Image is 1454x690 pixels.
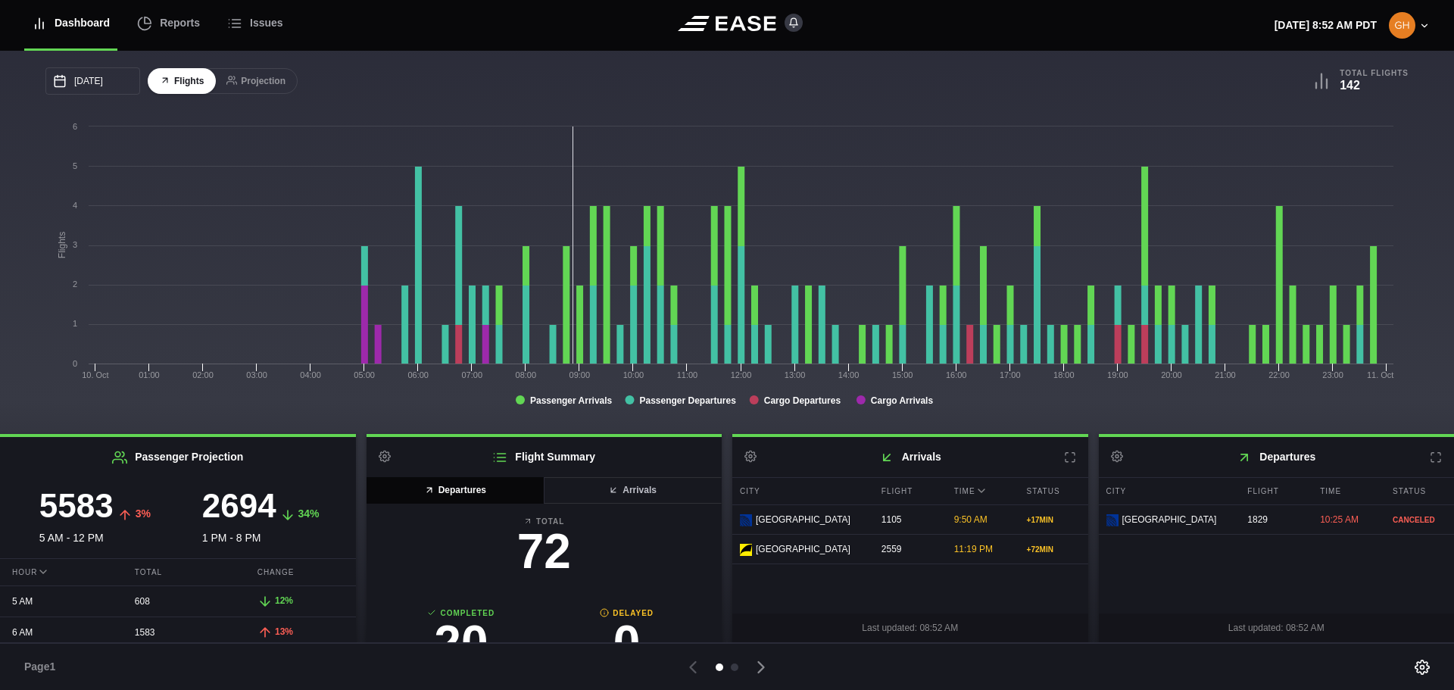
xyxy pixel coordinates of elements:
text: 12:00 [731,370,752,379]
text: 11:00 [677,370,698,379]
div: Change [245,559,356,585]
tspan: 11. Oct [1367,370,1393,379]
span: [GEOGRAPHIC_DATA] [756,513,850,526]
text: 07:00 [461,370,482,379]
tspan: Flights [57,232,67,258]
text: 06:00 [407,370,429,379]
span: 3% [136,507,151,520]
div: Flight [874,478,943,504]
b: 142 [1340,79,1360,92]
text: 0 [73,359,77,368]
text: 09:00 [569,370,591,379]
text: 19:00 [1107,370,1128,379]
text: 04:00 [300,370,321,379]
text: 6 [73,122,77,131]
div: 1 PM - 8 PM [178,489,344,546]
text: 15:00 [892,370,913,379]
div: City [732,478,870,504]
span: [GEOGRAPHIC_DATA] [756,542,850,556]
div: Time [1312,478,1381,504]
tspan: Passenger Arrivals [530,395,613,406]
div: Total [123,559,233,585]
div: Last updated: 08:52 AM [732,614,1088,642]
text: 18:00 [1053,370,1075,379]
text: 05:00 [354,370,375,379]
button: Departures [367,477,545,504]
div: 1829 [1240,505,1309,534]
span: 9:50 AM [954,514,988,525]
h3: 72 [379,527,710,576]
span: 12% [275,595,293,606]
text: 16:00 [946,370,967,379]
span: [GEOGRAPHIC_DATA] [1122,513,1217,526]
b: Total Flights [1340,68,1409,78]
text: 23:00 [1322,370,1343,379]
span: 34% [298,507,320,520]
text: 13:00 [785,370,806,379]
text: 1 [73,319,77,328]
text: 03:00 [246,370,267,379]
text: 3 [73,240,77,249]
text: 2 [73,279,77,289]
text: 5 [73,161,77,170]
div: 1105 [874,505,943,534]
span: 11:19 PM [954,544,993,554]
text: 21:00 [1215,370,1236,379]
div: 2559 [874,535,943,564]
span: 10:25 AM [1320,514,1359,525]
b: Total [379,516,710,527]
div: CANCELED [1393,514,1446,526]
div: Status [1385,478,1454,504]
div: + 72 MIN [1027,544,1081,555]
text: 01:00 [139,370,160,379]
button: Flights [148,68,216,95]
input: mm/dd/yyyy [45,67,140,95]
b: Delayed [544,607,710,619]
tspan: Passenger Departures [639,395,736,406]
h3: 0 [544,619,710,667]
p: [DATE] 8:52 AM PDT [1275,17,1377,33]
text: 08:00 [516,370,537,379]
text: 22:00 [1268,370,1290,379]
h3: 5583 [39,489,114,523]
div: Time [947,478,1016,504]
tspan: 10. Oct [82,370,108,379]
div: 1583 [123,618,233,647]
text: 17:00 [1000,370,1021,379]
a: Total72 [379,516,710,583]
text: 02:00 [192,370,214,379]
tspan: Cargo Arrivals [871,395,934,406]
text: 4 [73,201,77,210]
a: Delayed0 [544,607,710,675]
div: Flight [1240,478,1309,504]
h2: Flight Summary [367,437,722,477]
h2: Arrivals [732,437,1088,477]
button: Projection [214,68,298,95]
a: Completed20 [379,607,544,675]
div: + 17 MIN [1027,514,1081,526]
img: 2819aae70d2588f2a944b54de63bdf83 [1389,12,1415,39]
tspan: Cargo Departures [764,395,841,406]
h3: 20 [379,619,544,667]
div: Status [1019,478,1088,504]
text: 20:00 [1161,370,1182,379]
text: 14:00 [838,370,860,379]
b: Completed [379,607,544,619]
button: Arrivals [543,477,722,504]
span: Page 1 [24,659,62,675]
div: 5 AM - 12 PM [12,489,178,546]
span: 13% [275,626,293,637]
div: 608 [123,587,233,616]
text: 10:00 [623,370,644,379]
h3: 2694 [202,489,276,523]
div: City [1099,478,1237,504]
